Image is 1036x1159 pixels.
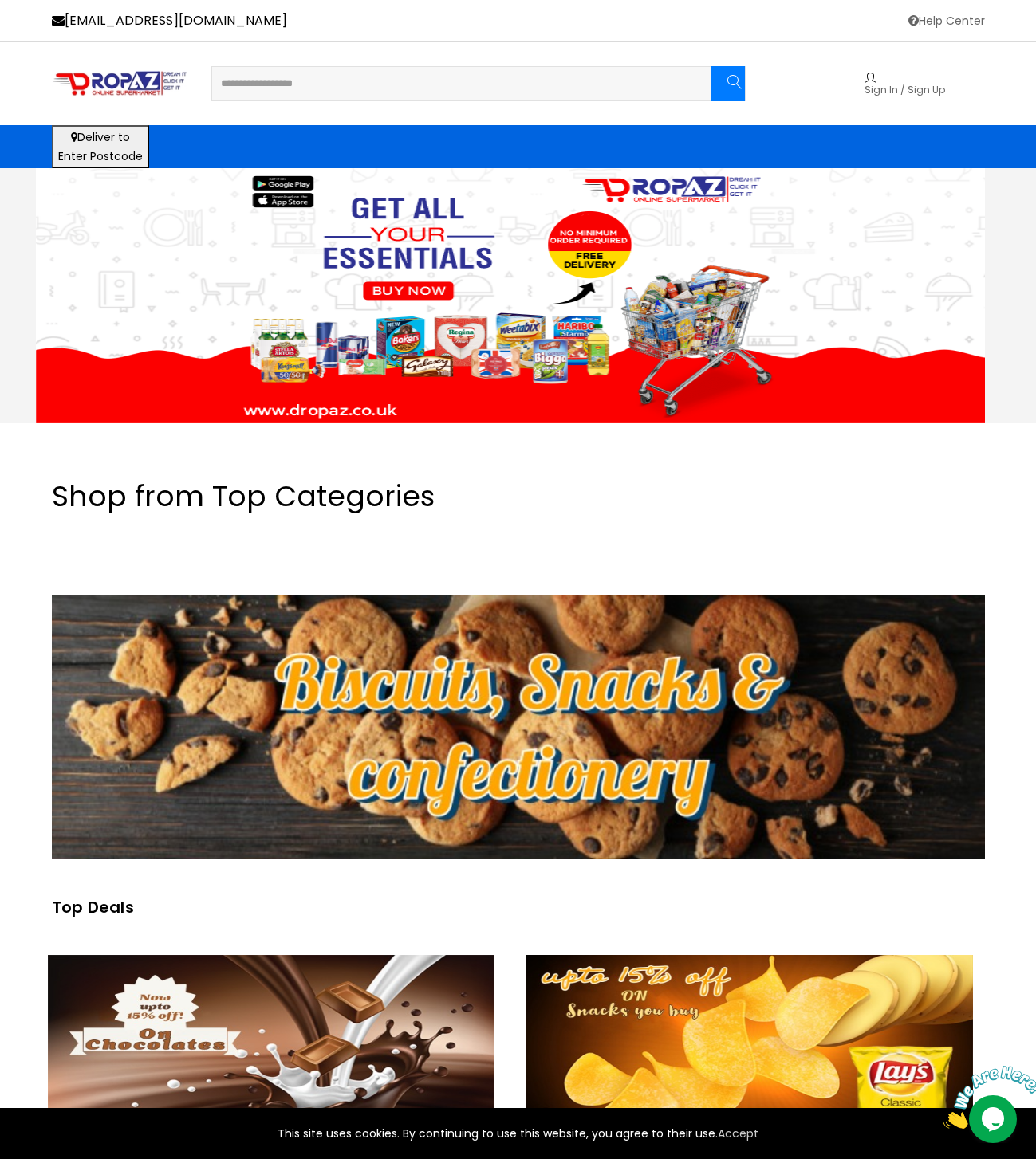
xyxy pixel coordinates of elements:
span: Deliver to [77,129,130,145]
a: Sign In / Sign Up [865,73,945,95]
span: [EMAIL_ADDRESS][DOMAIN_NAME] [65,11,287,29]
a: Help Center [906,11,985,30]
a: [EMAIL_ADDRESS][DOMAIN_NAME] [52,11,287,30]
span: Enter Postcode [58,148,143,164]
a: Accept [718,1124,758,1143]
img: 20240610003108257.jpeg [52,595,985,858]
span: Accept [718,1126,758,1141]
span: Top Deals [52,896,134,918]
span: Sign In / Sign Up [865,85,945,95]
iframe: chat widget [937,1059,1036,1135]
span: This site uses cookies. By continuing to use this website, you agree to their use. [278,1126,718,1141]
span: Shop from Top Categories [52,476,435,517]
span: Help Center [919,13,985,29]
button: Deliver toEnter Postcode [52,125,149,168]
img: logo [52,70,187,97]
img: 20240509202956939.jpeg [36,168,985,423]
img: Chat attention grabber [6,6,105,69]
